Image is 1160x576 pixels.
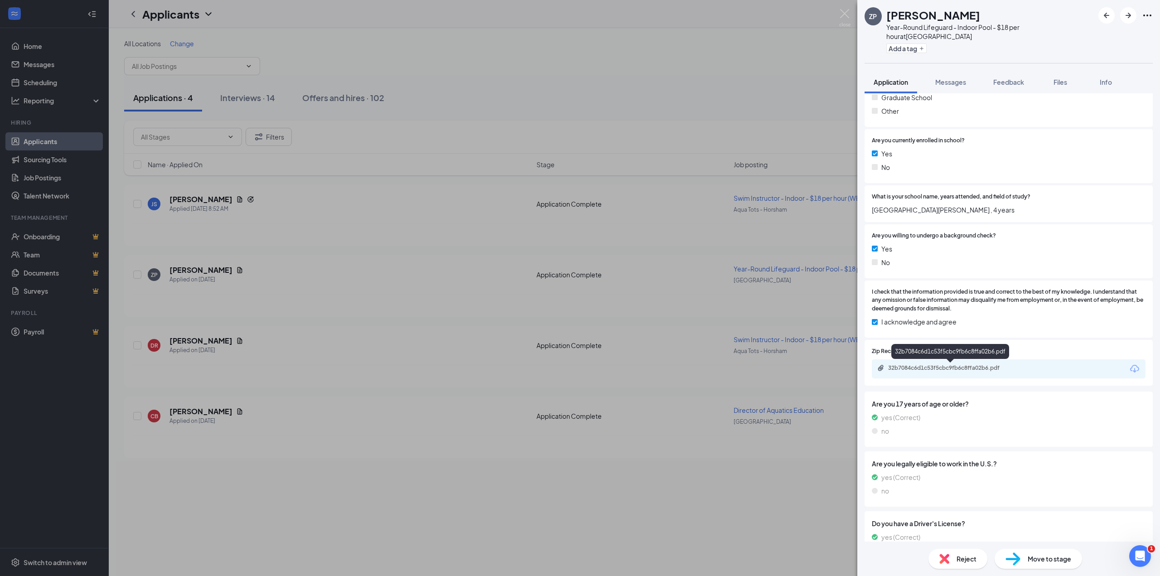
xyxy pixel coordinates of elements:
button: ArrowLeftNew [1098,7,1115,24]
span: No [881,257,890,267]
span: Yes [881,244,892,254]
svg: ArrowRight [1123,10,1134,21]
span: No [881,162,890,172]
div: ZP [869,12,877,21]
span: Messages [935,78,966,86]
span: Zip Recruiter Resume [872,347,926,356]
svg: Plus [919,46,924,51]
span: What is your school name, years attended, and field of study? [872,193,1030,201]
span: Reject [957,554,976,564]
iframe: Intercom live chat [1129,545,1151,567]
span: Are you 17 years of age or older? [872,399,1145,409]
svg: Ellipses [1142,10,1153,21]
button: ArrowRight [1120,7,1136,24]
svg: Paperclip [877,364,884,372]
span: Graduate School [881,92,932,102]
span: I acknowledge and agree [881,317,957,327]
div: Year-Round Lifeguard - Indoor Pool - $18 per hour at [GEOGRAPHIC_DATA] [886,23,1094,41]
span: Application [874,78,908,86]
button: PlusAdd a tag [886,44,927,53]
span: [GEOGRAPHIC_DATA][PERSON_NAME] , 4 years [872,205,1145,215]
a: Paperclip32b7084c6d1c53f5cbc9fb6c8ffa02b6.pdf [877,364,1024,373]
span: Are you willing to undergo a background check? [872,232,996,240]
svg: ArrowLeftNew [1101,10,1112,21]
span: yes (Correct) [881,532,920,542]
span: no [881,486,889,496]
svg: Download [1129,363,1140,374]
span: Move to stage [1028,554,1071,564]
span: Info [1100,78,1112,86]
span: Do you have a Driver's License? [872,518,1145,528]
span: Are you currently enrolled in school? [872,136,965,145]
span: Are you legally eligible to work in the U.S.? [872,459,1145,469]
span: 1 [1148,545,1155,552]
span: yes (Correct) [881,412,920,422]
span: Files [1054,78,1067,86]
div: 32b7084c6d1c53f5cbc9fb6c8ffa02b6.pdf [891,344,1009,359]
span: Other [881,106,899,116]
span: yes (Correct) [881,472,920,482]
span: no [881,426,889,436]
span: I check that the information provided is true and correct to the best of my knowledge. I understa... [872,288,1145,314]
h1: [PERSON_NAME] [886,7,980,23]
div: 32b7084c6d1c53f5cbc9fb6c8ffa02b6.pdf [888,364,1015,372]
span: Yes [881,149,892,159]
span: Feedback [993,78,1024,86]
